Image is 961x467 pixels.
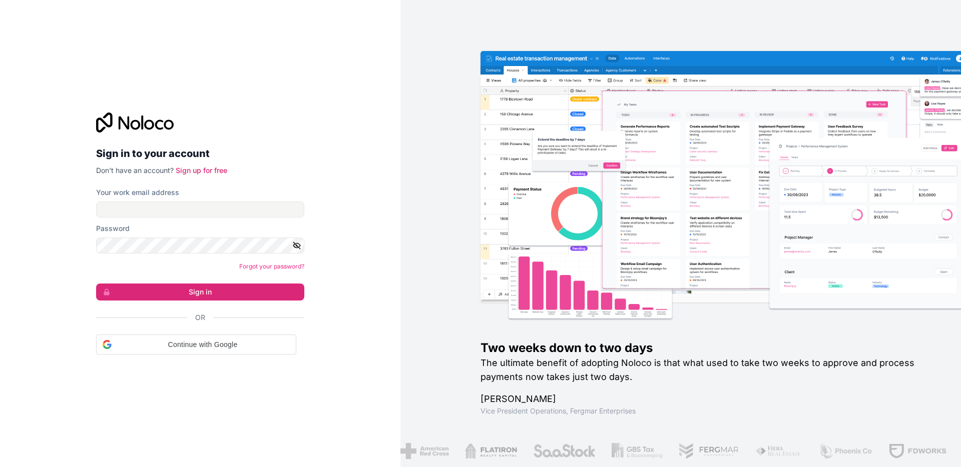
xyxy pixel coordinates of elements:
[96,187,179,197] label: Your work email address
[798,443,852,459] img: /assets/phoenix-BREaitsQ.png
[513,443,575,459] img: /assets/saastock-C6Zbiodz.png
[480,392,929,406] h1: [PERSON_NAME]
[380,443,428,459] img: /assets/american-red-cross-BAupjrZR.png
[480,356,929,384] h2: The ultimate benefit of adopting Noloco is that what used to take two weeks to approve and proces...
[591,443,642,459] img: /assets/gbstax-C-GtDUiK.png
[176,166,227,174] a: Sign up for free
[116,339,290,350] span: Continue with Google
[868,443,926,459] img: /assets/fdworks-Bi04fVtw.png
[96,334,296,354] div: Continue with Google
[96,201,304,217] input: Email address
[195,312,205,322] span: Or
[480,406,929,416] h1: Vice President Operations , Fergmar Enterprises
[96,237,304,253] input: Password
[444,443,497,459] img: /assets/flatiron-C8eUkumj.png
[658,443,719,459] img: /assets/fergmar-CudnrXN5.png
[96,166,174,174] span: Don't have an account?
[96,283,304,300] button: Sign in
[480,340,929,356] h1: Two weeks down to two days
[239,262,304,270] a: Forgot your password?
[735,443,782,459] img: /assets/fiera-fwj2N5v4.png
[96,144,304,162] h2: Sign in to your account
[96,223,130,233] label: Password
